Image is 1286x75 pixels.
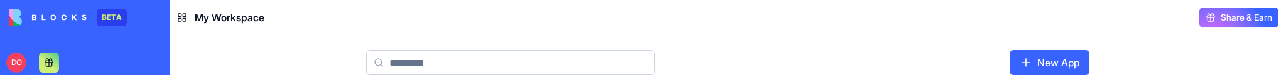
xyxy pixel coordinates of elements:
a: New App [1010,50,1089,75]
a: BETA [9,9,127,26]
div: BETA [97,9,127,26]
span: Share & Earn [1221,11,1272,24]
span: DO [6,52,26,72]
span: My Workspace [195,10,264,25]
img: logo [9,9,87,26]
button: Share & Earn [1199,7,1278,27]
